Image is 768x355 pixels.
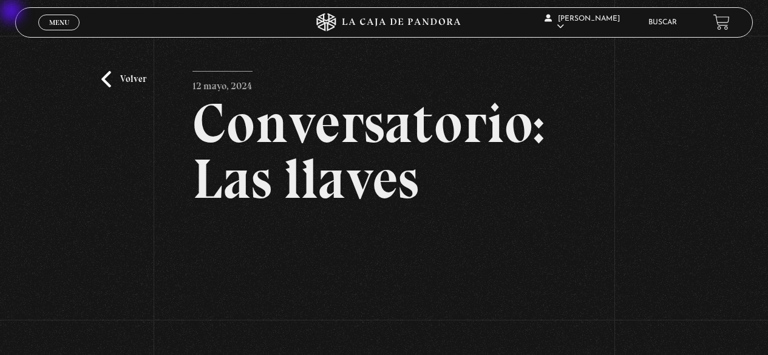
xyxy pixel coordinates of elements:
a: Buscar [648,19,677,26]
a: Volver [101,71,146,87]
a: View your shopping cart [713,14,730,30]
p: 12 mayo, 2024 [192,71,253,95]
span: Menu [49,19,69,26]
span: Cerrar [45,29,73,37]
h2: Conversatorio: Las llaves [192,95,576,207]
span: [PERSON_NAME] [545,15,620,30]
